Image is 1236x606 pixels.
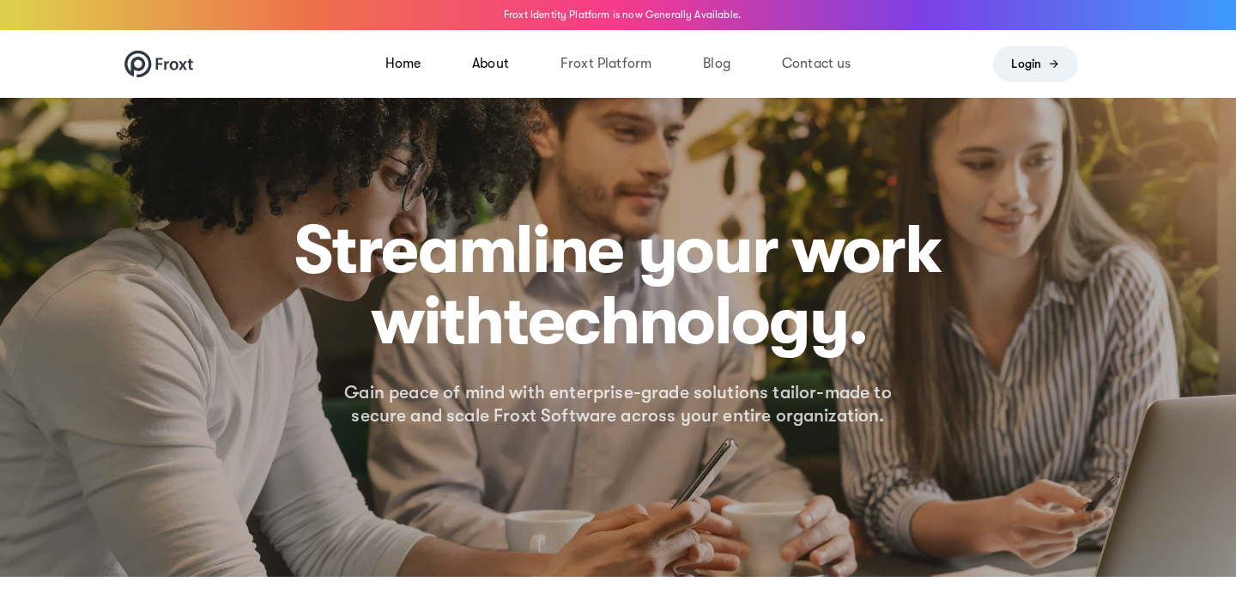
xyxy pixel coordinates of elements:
[677,30,756,98] a: Blog
[446,30,535,98] a: About
[503,287,866,358] span: technology.
[504,4,741,25] p: Froxt Identity Platform is now Generally Available.
[282,381,954,428] h5: Gain peace of mind with enterprise-grade solutions tailor-made to secure and scale Froxt Software...
[993,46,1078,82] a: Login
[124,51,193,77] img: Froxt Application
[124,51,193,77] a: Froxt Application Froxt Application Froxt Application Froxt Application Froxt Application
[360,30,447,98] a: Home
[756,30,877,98] a: Contact us
[282,215,954,357] h1: Streamline your work with
[1011,57,1041,72] span: Login
[535,30,677,98] a: Froxt Platform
